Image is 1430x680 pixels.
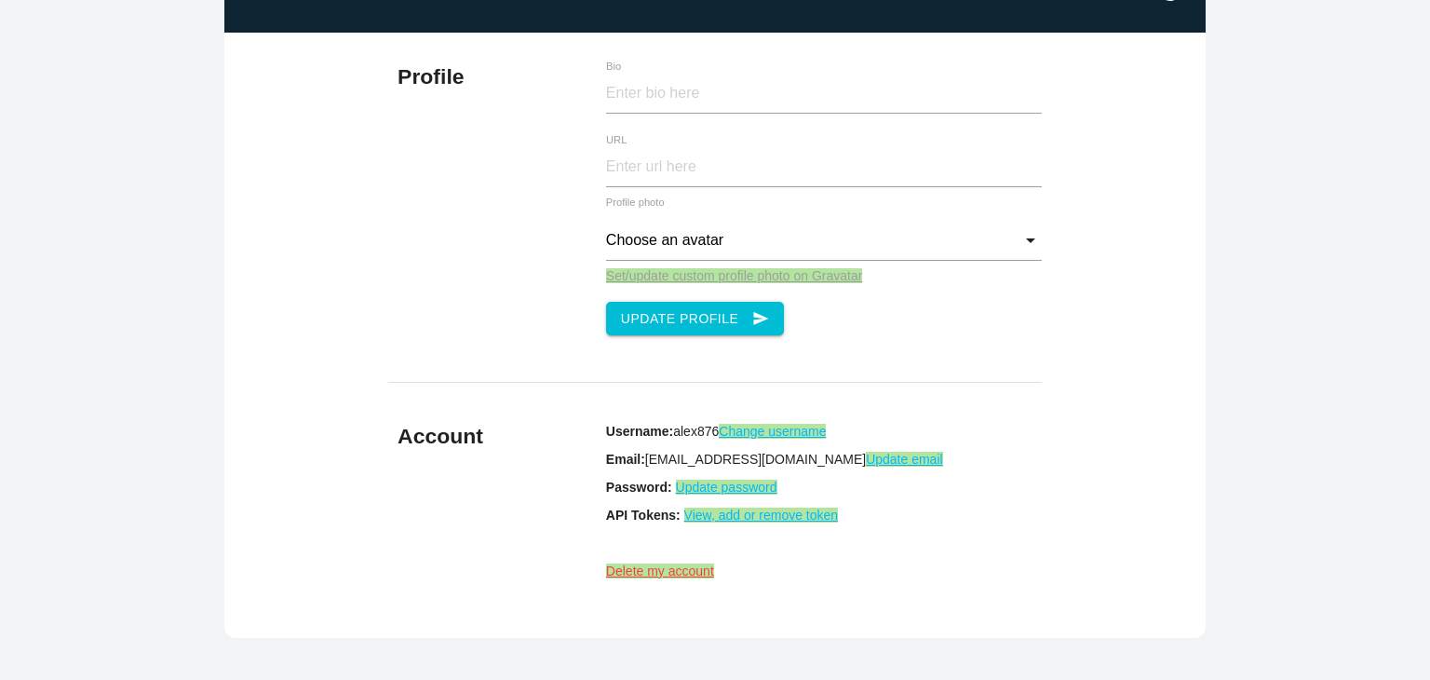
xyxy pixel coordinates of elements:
[398,424,483,448] b: Account
[719,424,826,439] a: Change username
[606,508,681,523] b: API Tokens:
[606,302,785,335] button: Update Profilesend
[606,61,971,73] label: Bio
[606,268,863,283] a: Set/update custom profile photo on Gravatar
[606,452,645,467] b: Email:
[606,147,1043,187] input: Enter url here
[752,302,769,335] i: send
[866,452,943,467] a: Update email
[684,508,839,523] a: View, add or remove token
[606,134,971,146] label: URL
[676,480,777,495] a: Update password
[606,480,672,495] b: Password:
[606,197,665,208] label: Profile photo
[606,424,1043,439] p: alex876
[606,452,1043,467] p: [EMAIL_ADDRESS][DOMAIN_NAME]
[398,64,464,88] b: Profile
[606,564,714,578] a: Delete my account
[606,424,673,439] b: Username:
[606,74,1043,114] input: Enter bio here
